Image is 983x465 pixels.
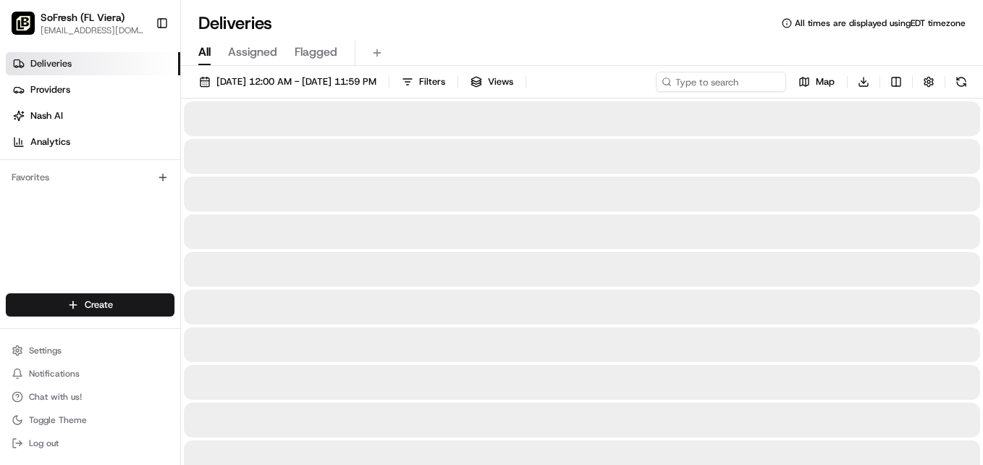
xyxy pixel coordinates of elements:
[6,78,180,101] a: Providers
[395,72,452,92] button: Filters
[816,75,835,88] span: Map
[12,12,35,35] img: SoFresh (FL Viera)
[6,340,174,361] button: Settings
[29,414,87,426] span: Toggle Theme
[464,72,520,92] button: Views
[6,387,174,407] button: Chat with us!
[198,43,211,61] span: All
[29,345,62,356] span: Settings
[198,12,272,35] h1: Deliveries
[30,83,70,96] span: Providers
[6,364,174,384] button: Notifications
[41,10,125,25] button: SoFresh (FL Viera)
[6,293,174,317] button: Create
[6,52,180,75] a: Deliveries
[6,433,174,453] button: Log out
[6,166,174,189] div: Favorites
[30,57,72,70] span: Deliveries
[6,6,150,41] button: SoFresh (FL Viera)SoFresh (FL Viera)[EMAIL_ADDRESS][DOMAIN_NAME]
[6,410,174,430] button: Toggle Theme
[795,17,966,29] span: All times are displayed using EDT timezone
[30,135,70,148] span: Analytics
[85,298,113,311] span: Create
[29,391,82,403] span: Chat with us!
[656,72,786,92] input: Type to search
[295,43,337,61] span: Flagged
[193,72,383,92] button: [DATE] 12:00 AM - [DATE] 11:59 PM
[792,72,841,92] button: Map
[6,130,180,154] a: Analytics
[29,437,59,449] span: Log out
[30,109,63,122] span: Nash AI
[41,25,144,36] button: [EMAIL_ADDRESS][DOMAIN_NAME]
[951,72,971,92] button: Refresh
[488,75,513,88] span: Views
[216,75,376,88] span: [DATE] 12:00 AM - [DATE] 11:59 PM
[29,368,80,380] span: Notifications
[228,43,277,61] span: Assigned
[6,104,180,127] a: Nash AI
[419,75,445,88] span: Filters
